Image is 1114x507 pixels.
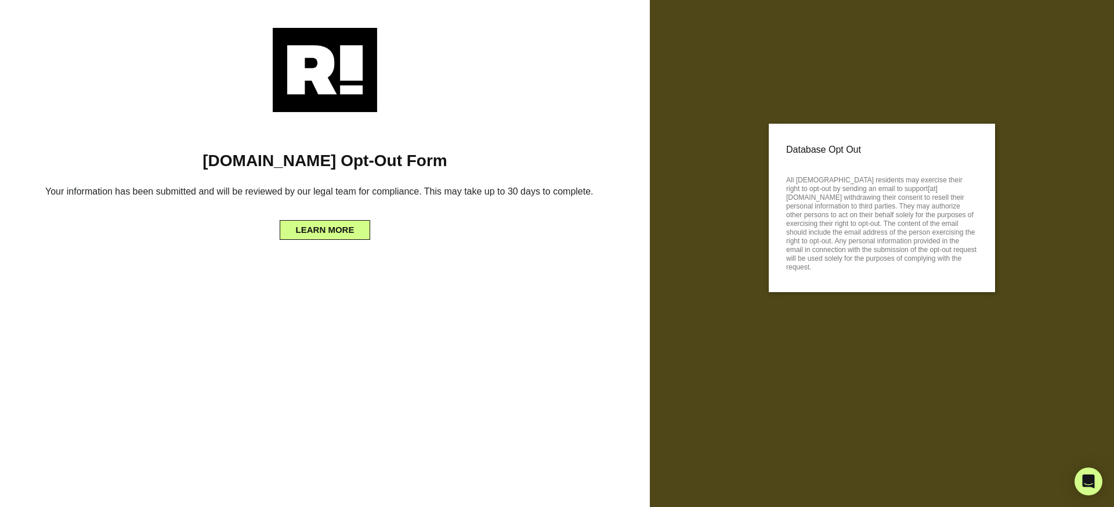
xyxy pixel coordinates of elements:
[1075,468,1102,495] div: Open Intercom Messenger
[17,151,632,171] h1: [DOMAIN_NAME] Opt-Out Form
[280,220,371,240] button: LEARN MORE
[280,222,371,232] a: LEARN MORE
[17,181,632,206] h6: Your information has been submitted and will be reviewed by our legal team for compliance. This m...
[786,172,978,272] p: All [DEMOGRAPHIC_DATA] residents may exercise their right to opt-out by sending an email to suppo...
[273,28,377,112] img: Retention.com
[786,141,978,159] p: Database Opt Out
